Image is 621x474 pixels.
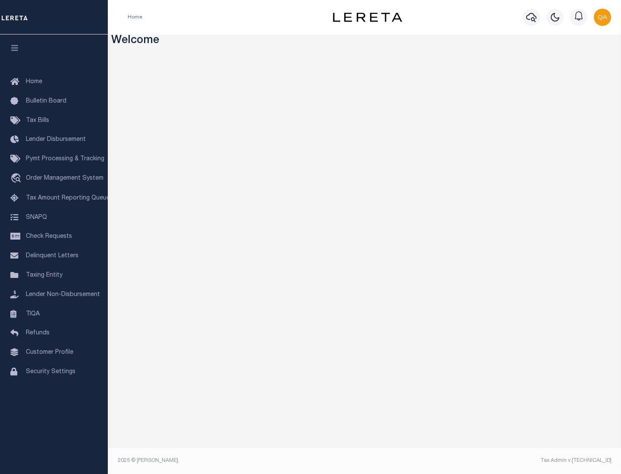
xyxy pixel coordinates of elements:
span: Check Requests [26,234,72,240]
span: Refunds [26,330,50,336]
span: Tax Amount Reporting Queue [26,195,110,201]
div: 2025 © [PERSON_NAME]. [111,457,365,465]
span: Lender Non-Disbursement [26,292,100,298]
h3: Welcome [111,34,618,48]
i: travel_explore [10,173,24,184]
span: Delinquent Letters [26,253,78,259]
span: Home [26,79,42,85]
div: Tax Admin v.[TECHNICAL_ID] [371,457,612,465]
span: Tax Bills [26,118,49,124]
li: Home [128,13,142,21]
span: Customer Profile [26,349,73,355]
span: Lender Disbursement [26,137,86,143]
span: TIQA [26,311,40,317]
span: Order Management System [26,175,103,181]
span: Bulletin Board [26,98,66,104]
span: Pymt Processing & Tracking [26,156,104,162]
span: SNAPQ [26,214,47,220]
span: Taxing Entity [26,272,63,278]
img: logo-dark.svg [333,12,402,22]
img: svg+xml;base64,PHN2ZyB4bWxucz0iaHR0cDovL3d3dy53My5vcmcvMjAwMC9zdmciIHBvaW50ZXItZXZlbnRzPSJub25lIi... [594,9,611,26]
span: Security Settings [26,369,75,375]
